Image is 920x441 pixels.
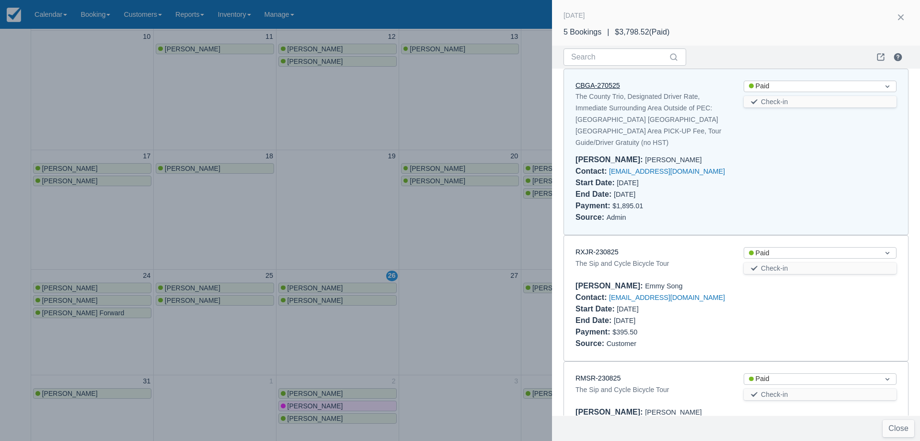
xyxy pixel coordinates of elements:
[563,26,601,38] div: 5 Bookings
[744,389,897,400] button: Check-in
[575,303,728,315] div: [DATE]
[575,200,897,212] div: $1,895.01
[575,384,728,395] div: The Sip and Cycle Bicycle Tour
[575,91,728,148] div: The County Trio, Designated Driver Rate, Immediate Surrounding Area Outside of PEC: [GEOGRAPHIC_D...
[575,305,617,313] div: Start Date :
[883,82,892,91] span: Dropdown icon
[615,26,669,38] div: $3,798.52 ( Paid )
[575,189,728,200] div: [DATE]
[575,326,897,338] div: $395.50
[575,258,728,269] div: The Sip and Cycle Bicycle Tour
[744,262,897,274] button: Check-in
[609,294,725,301] a: [EMAIL_ADDRESS][DOMAIN_NAME]
[571,48,667,66] input: Search
[575,190,614,198] div: End Date :
[575,177,728,189] div: [DATE]
[883,420,914,437] button: Close
[575,374,621,382] a: RMSR-230825
[575,248,619,256] a: RXJR-230825
[575,280,897,292] div: Emmy Song
[575,202,612,210] div: Payment :
[601,26,615,38] div: |
[575,213,607,221] div: Source :
[575,155,645,164] div: [PERSON_NAME] :
[744,96,897,107] button: Check-in
[749,81,874,92] div: Paid
[575,406,897,418] div: [PERSON_NAME]
[609,167,725,175] a: [EMAIL_ADDRESS][DOMAIN_NAME]
[749,248,874,259] div: Paid
[575,82,620,89] a: CBGA-270525
[575,338,897,349] div: Customer
[883,374,892,384] span: Dropdown icon
[575,328,612,336] div: Payment :
[575,179,617,187] div: Start Date :
[575,316,614,324] div: End Date :
[575,154,897,166] div: [PERSON_NAME]
[575,293,609,301] div: Contact :
[563,10,585,21] div: [DATE]
[883,248,892,258] span: Dropdown icon
[575,282,645,290] div: [PERSON_NAME] :
[575,167,609,175] div: Contact :
[749,374,874,384] div: Paid
[575,315,728,326] div: [DATE]
[575,339,607,347] div: Source :
[575,212,897,223] div: Admin
[575,408,645,416] div: [PERSON_NAME] :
